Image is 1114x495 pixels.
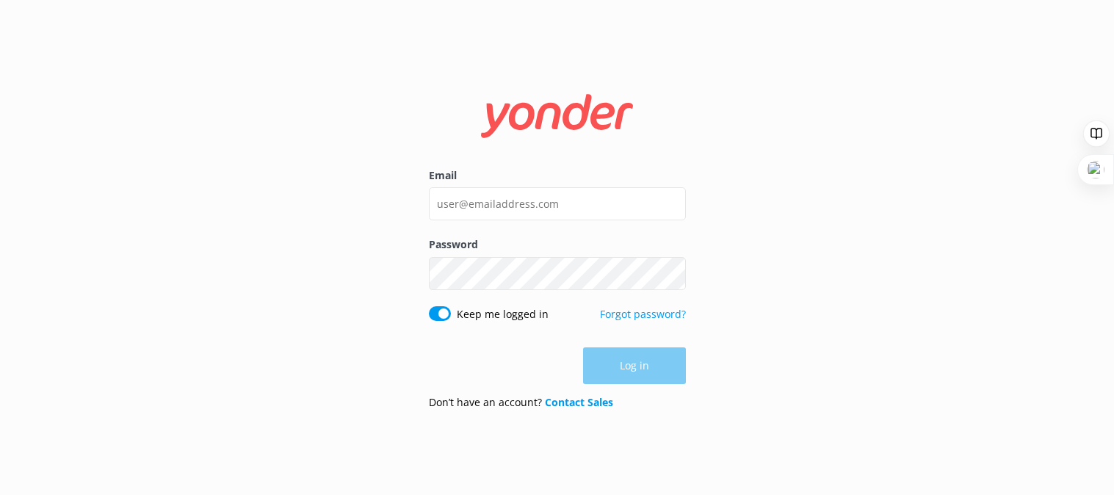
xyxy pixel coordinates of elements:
[657,259,686,288] button: Show password
[457,306,549,322] label: Keep me logged in
[429,187,686,220] input: user@emailaddress.com
[429,394,613,411] p: Don’t have an account?
[545,395,613,409] a: Contact Sales
[600,307,686,321] a: Forgot password?
[429,167,686,184] label: Email
[429,236,686,253] label: Password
